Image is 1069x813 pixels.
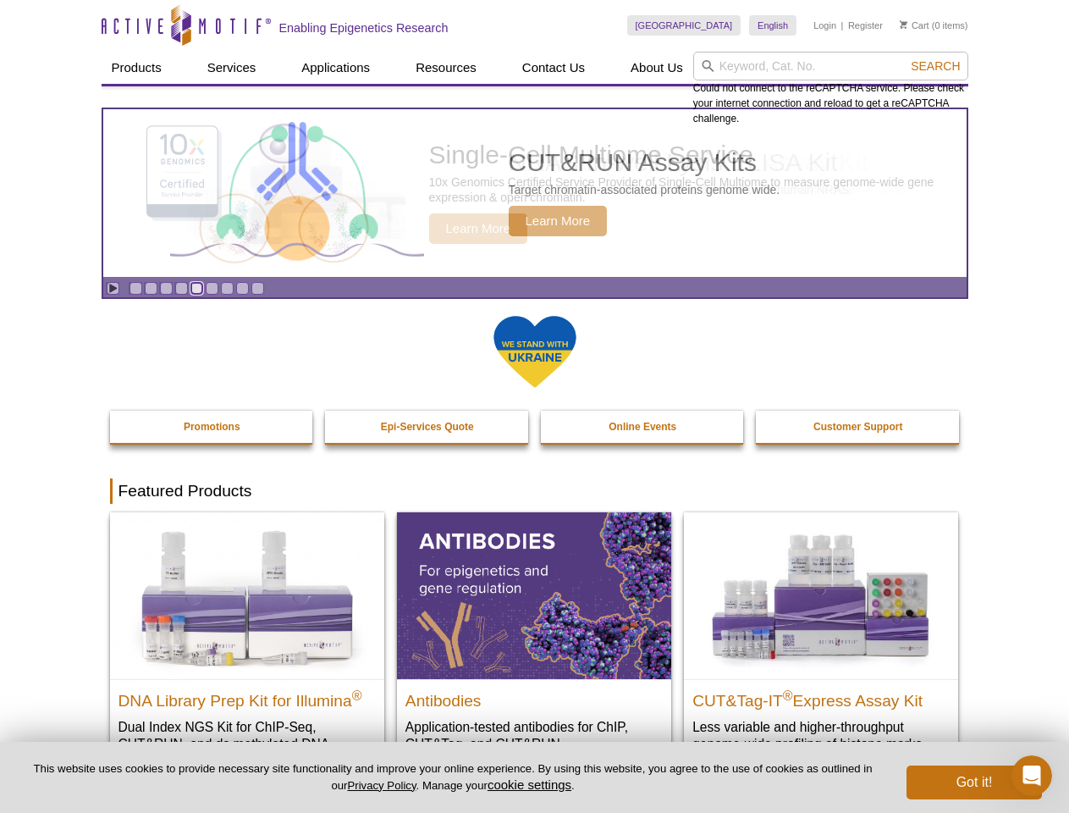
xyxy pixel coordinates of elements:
a: English [749,15,796,36]
a: Epi-Services Quote [325,411,530,443]
button: Got it! [906,766,1042,799]
a: Go to slide 5 [190,282,203,295]
li: (0 items) [900,15,968,36]
a: Go to slide 1 [129,282,142,295]
h2: DNA Library Prep Kit for Illumina [118,684,376,710]
img: All Antibodies [397,512,671,678]
a: Register [848,19,883,31]
div: Could not connect to the reCAPTCHA service. Please check your internet connection and reload to g... [693,52,968,126]
strong: Epi-Services Quote [381,421,474,433]
a: Customer Support [756,411,961,443]
p: This website uses cookies to provide necessary site functionality and improve your online experie... [27,761,879,794]
input: Keyword, Cat. No. [693,52,968,80]
sup: ® [783,688,793,702]
a: Promotions [110,411,315,443]
strong: Customer Support [813,421,902,433]
img: CUT&Tag-IT® Express Assay Kit [684,512,958,678]
a: Services [197,52,267,84]
img: DNA Library Prep Kit for Illumina [110,512,384,678]
a: Products [102,52,172,84]
a: Toggle autoplay [107,282,119,295]
a: DNA Library Prep Kit for Illumina DNA Library Prep Kit for Illumina® Dual Index NGS Kit for ChIP-... [110,512,384,786]
a: Go to slide 6 [206,282,218,295]
a: Go to slide 8 [236,282,249,295]
a: Go to slide 9 [251,282,264,295]
a: Go to slide 4 [175,282,188,295]
a: Login [813,19,836,31]
a: Online Events [541,411,746,443]
iframe: Intercom live chat [1011,755,1052,796]
img: We Stand With Ukraine [493,314,577,390]
h2: Antibodies [405,684,663,710]
h2: Enabling Epigenetics Research [279,20,449,36]
p: Application-tested antibodies for ChIP, CUT&Tag, and CUT&RUN. [405,718,663,753]
a: All Antibodies Antibodies Application-tested antibodies for ChIP, CUT&Tag, and CUT&RUN. [397,512,671,769]
a: [GEOGRAPHIC_DATA] [627,15,741,36]
a: Applications [291,52,380,84]
span: Search [911,59,960,73]
h2: Featured Products [110,478,960,504]
img: Your Cart [900,20,907,29]
a: Go to slide 2 [145,282,157,295]
p: Less variable and higher-throughput genome-wide profiling of histone marks​. [692,718,950,753]
a: About Us [620,52,693,84]
li: | [841,15,844,36]
a: Resources [405,52,487,84]
strong: Promotions [184,421,240,433]
h2: CUT&Tag-IT Express Assay Kit [692,684,950,710]
a: Privacy Policy [347,779,416,792]
button: Search [906,58,965,74]
a: Go to slide 7 [221,282,234,295]
p: Dual Index NGS Kit for ChIP-Seq, CUT&RUN, and ds methylated DNA assays. [118,718,376,770]
sup: ® [352,688,362,702]
a: Cart [900,19,929,31]
a: CUT&Tag-IT® Express Assay Kit CUT&Tag-IT®Express Assay Kit Less variable and higher-throughput ge... [684,512,958,769]
a: Contact Us [512,52,595,84]
a: Go to slide 3 [160,282,173,295]
strong: Online Events [609,421,676,433]
button: cookie settings [488,777,571,792]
